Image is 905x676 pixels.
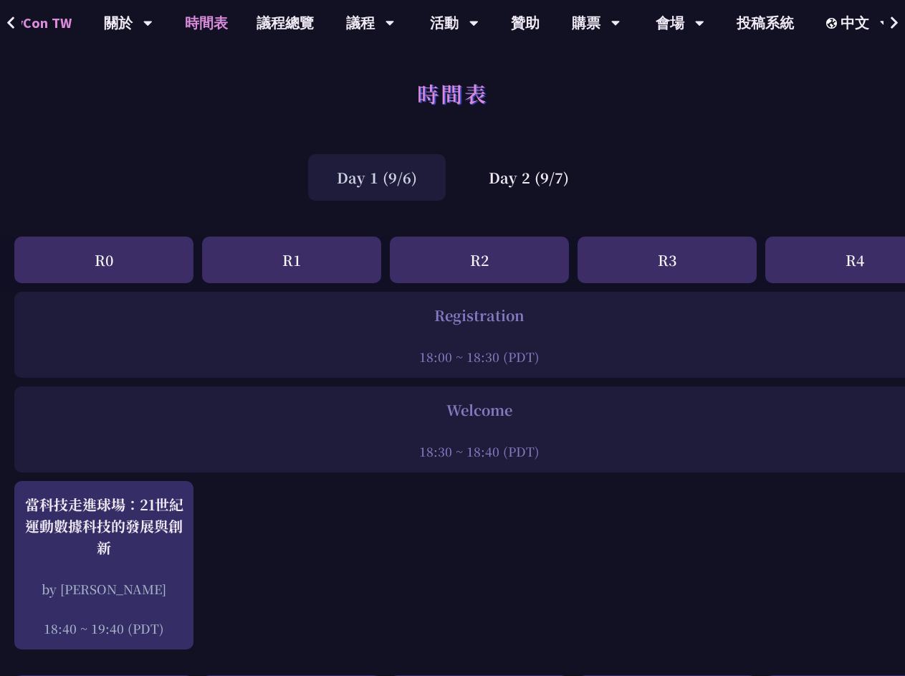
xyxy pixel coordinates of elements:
div: R2 [390,237,569,283]
div: R3 [578,237,757,283]
div: 當科技走進球場：21世紀運動數據科技的發展與創新 [21,494,186,558]
div: R1 [202,237,381,283]
div: by [PERSON_NAME] [21,580,186,598]
a: 當科技走進球場：21世紀運動數據科技的發展與創新 by [PERSON_NAME] 18:40 ~ 19:40 (PDT) [21,494,186,637]
div: Day 2 (9/7) [460,154,598,201]
div: R0 [14,237,193,283]
div: 18:40 ~ 19:40 (PDT) [21,619,186,637]
span: PyCon TW [6,12,72,34]
h1: 時間表 [417,72,488,115]
div: Day 1 (9/6) [308,154,446,201]
img: Locale Icon [826,18,841,29]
